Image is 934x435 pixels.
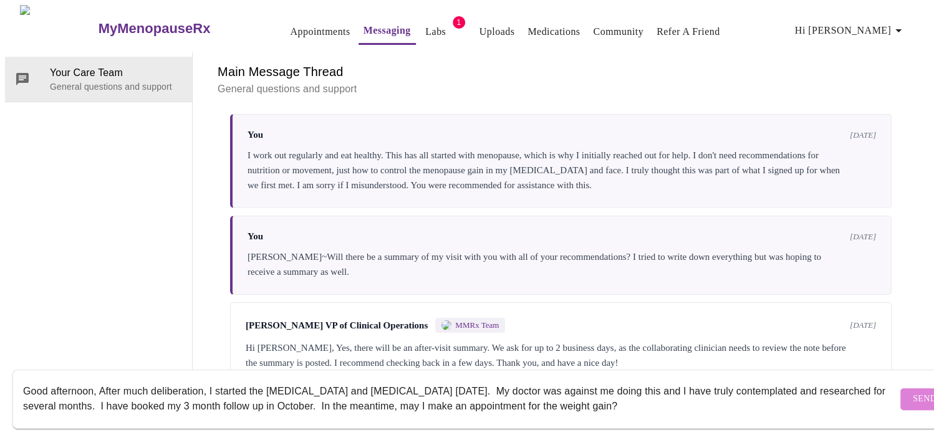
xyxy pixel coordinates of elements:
span: Hi [PERSON_NAME] [795,22,906,39]
p: General questions and support [50,80,182,93]
a: Labs [425,23,446,41]
button: Labs [416,19,456,44]
a: Medications [527,23,580,41]
h6: Main Message Thread [218,62,904,82]
span: You [248,130,263,140]
a: Uploads [479,23,515,41]
button: Refer a Friend [652,19,725,44]
img: MyMenopauseRx Logo [20,5,97,52]
span: MMRx Team [455,320,499,330]
a: Community [593,23,643,41]
a: Messaging [363,22,411,39]
button: Uploads [474,19,520,44]
button: Messaging [359,18,416,45]
span: [PERSON_NAME] VP of Clinical Operations [246,320,428,331]
button: Medications [522,19,585,44]
a: MyMenopauseRx [97,7,260,50]
div: Your Care TeamGeneral questions and support [5,57,192,102]
span: Your Care Team [50,65,182,80]
button: Community [588,19,648,44]
span: [DATE] [850,130,876,140]
span: [DATE] [850,232,876,242]
span: 1 [453,16,465,29]
span: You [248,231,263,242]
img: MMRX [441,320,451,330]
p: General questions and support [218,82,904,97]
div: Hi [PERSON_NAME], Yes, there will be an after-visit summary. We ask for up to 2 business days, as... [246,340,876,370]
div: I work out regularly and eat healthy. This has all started with menopause, which is why I initial... [248,148,876,193]
button: Appointments [285,19,355,44]
span: [DATE] [850,320,876,330]
h3: MyMenopauseRx [99,21,211,37]
div: [PERSON_NAME]~Will there be a summary of my visit with you with all of your recommendations? I tr... [248,249,876,279]
a: Appointments [290,23,350,41]
a: Refer a Friend [657,23,720,41]
button: Hi [PERSON_NAME] [790,18,911,43]
textarea: Send a message about your appointment [23,379,897,419]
